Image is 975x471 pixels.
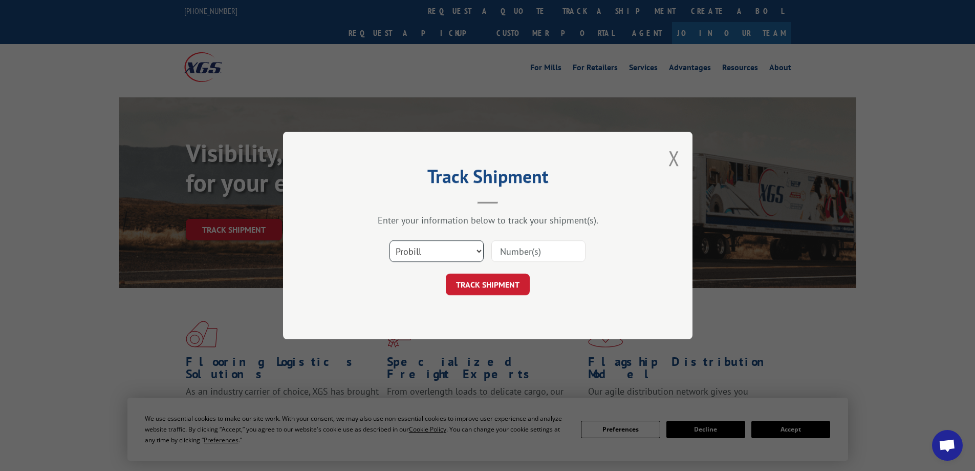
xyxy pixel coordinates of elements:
[491,240,586,262] input: Number(s)
[334,214,641,226] div: Enter your information below to track your shipment(s).
[334,169,641,189] h2: Track Shipment
[932,430,963,461] div: Open chat
[668,145,680,172] button: Close modal
[446,274,530,295] button: TRACK SHIPMENT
